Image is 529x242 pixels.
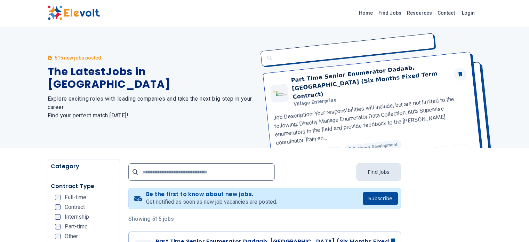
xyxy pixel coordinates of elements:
span: Contract [65,204,85,210]
input: Part-time [55,224,61,229]
span: Other [65,234,78,239]
p: Showing 515 jobs [128,215,401,223]
iframe: Chat Widget [494,209,529,242]
a: Home [356,7,376,18]
p: Get notified as soon as new job vacancies are posted. [146,198,277,206]
input: Other [55,234,61,239]
input: Full-time [55,195,61,200]
span: Full-time [65,195,86,200]
p: 515 new jobs posted [55,54,101,61]
a: Find Jobs [376,7,404,18]
span: Internship [65,214,89,220]
h4: Be the first to know about new jobs. [146,191,277,198]
a: Login [458,6,479,20]
h5: Category [51,162,117,171]
button: Subscribe [363,192,398,205]
h2: Explore exciting roles with leading companies and take the next big step in your career. Find you... [48,95,256,120]
a: Contact [435,7,458,18]
span: Part-time [65,224,88,229]
input: Contract [55,204,61,210]
h1: The Latest Jobs in [GEOGRAPHIC_DATA] [48,65,256,91]
h5: Contract Type [51,182,117,190]
button: Find Jobs [356,163,401,181]
input: Internship [55,214,61,220]
div: Chatwidget [494,209,529,242]
a: Resources [404,7,435,18]
img: Elevolt [48,6,100,20]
